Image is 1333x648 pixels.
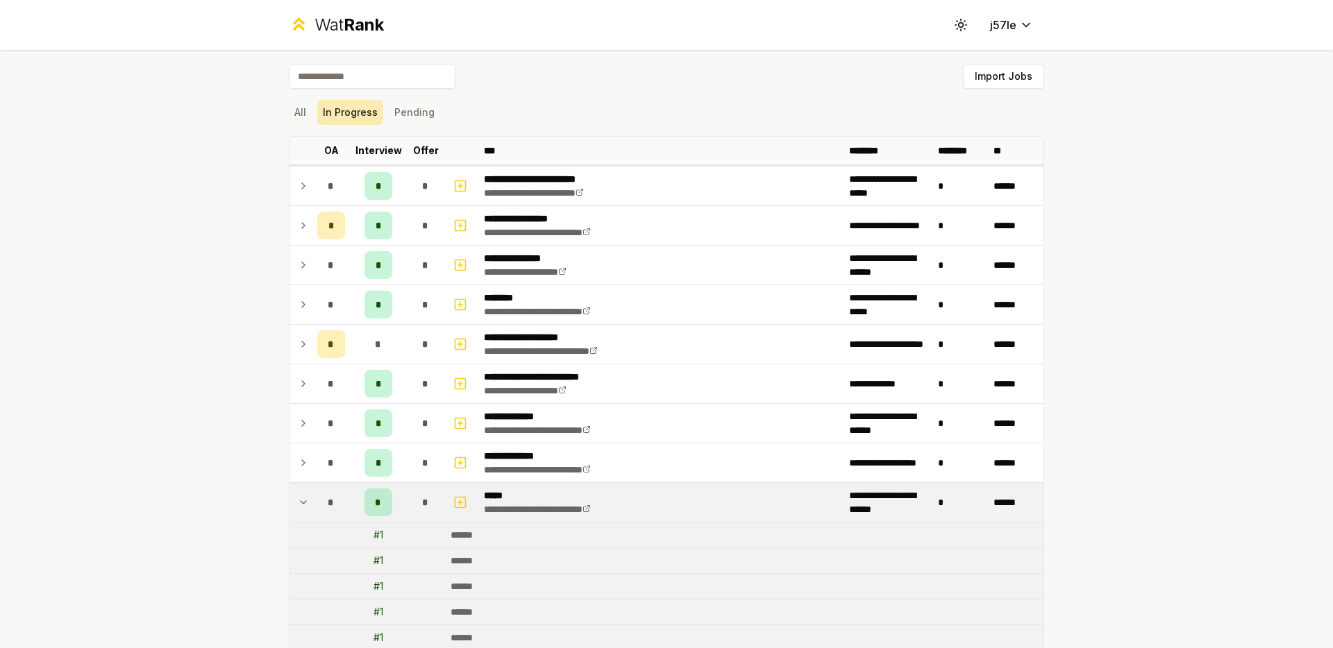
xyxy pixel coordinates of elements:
p: OA [324,144,339,157]
div: # 1 [374,554,383,568]
button: Pending [389,100,440,125]
a: WatRank [289,14,384,36]
div: # 1 [374,605,383,619]
div: # 1 [374,631,383,645]
button: j57le [979,12,1044,37]
button: All [289,100,312,125]
span: Rank [344,15,384,35]
div: # 1 [374,528,383,542]
p: Interview [355,144,402,157]
span: j57le [990,17,1016,33]
div: Wat [315,14,384,36]
button: In Progress [317,100,383,125]
button: Import Jobs [963,64,1044,89]
div: # 1 [374,579,383,593]
p: Offer [413,144,439,157]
